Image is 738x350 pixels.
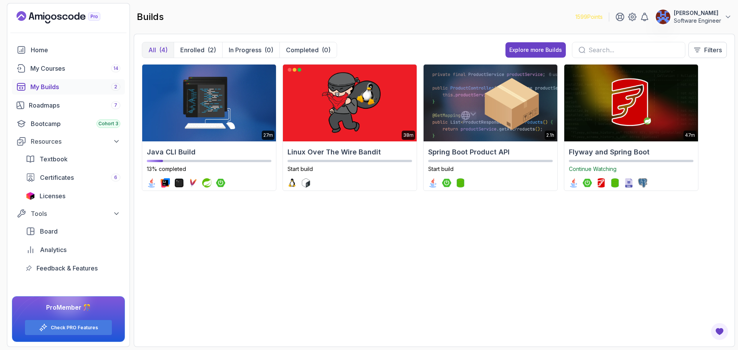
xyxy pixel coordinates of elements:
[21,188,125,204] a: licenses
[30,82,120,91] div: My Builds
[31,209,120,218] div: Tools
[161,178,170,187] img: intellij logo
[25,320,112,335] button: Check PRO Features
[40,154,68,164] span: Textbook
[279,42,337,58] button: Completed(0)
[704,45,722,55] p: Filters
[31,119,120,128] div: Bootcamp
[216,178,225,187] img: spring-boot logo
[283,65,417,141] img: Linux Over The Wire Bandit card
[564,64,698,191] a: Flyway and Spring Boot card47mFlyway and Spring BootContinue Watchingjava logospring-boot logofly...
[142,64,276,191] a: Java CLI Build card27mJava CLI Build13% completedjava logointellij logoterminal logomaven logospr...
[403,132,414,138] p: 38m
[283,64,417,191] a: Linux Over The Wire Bandit card38mLinux Over The Wire BanditStart buildlinux logobash logo
[51,325,98,331] a: Check PRO Features
[147,178,156,187] img: java logo
[222,42,279,58] button: In Progress(0)
[674,17,721,25] p: Software Engineer
[21,170,125,185] a: certificates
[322,45,331,55] div: (0)
[428,147,553,158] h2: Spring Boot Product API
[114,174,117,181] span: 6
[142,42,174,58] button: All(4)
[147,166,186,172] span: 13% completed
[21,260,125,276] a: feedback
[12,98,125,113] a: roadmaps
[208,45,216,55] div: (2)
[229,45,261,55] p: In Progress
[98,121,118,127] span: Cohort 3
[12,134,125,148] button: Resources
[12,207,125,221] button: Tools
[21,242,125,257] a: analytics
[40,191,65,201] span: Licenses
[301,178,311,187] img: bash logo
[509,46,562,54] div: Explore more Builds
[569,147,693,158] h2: Flyway and Spring Boot
[40,227,58,236] span: Board
[588,45,679,55] input: Search...
[40,245,66,254] span: Analytics
[583,178,592,187] img: spring-boot logo
[288,178,297,187] img: linux logo
[142,65,276,141] img: Java CLI Build card
[17,11,118,23] a: Landing page
[288,147,412,158] h2: Linux Over The Wire Bandit
[180,45,204,55] p: Enrolled
[546,132,554,138] p: 2.1h
[442,178,451,187] img: spring-boot logo
[638,178,647,187] img: postgres logo
[29,101,120,110] div: Roadmaps
[710,322,729,341] button: Open Feedback Button
[456,178,465,187] img: spring-data-jpa logo
[569,178,578,187] img: java logo
[428,166,454,172] span: Start build
[12,116,125,131] a: bootcamp
[147,147,271,158] h2: Java CLI Build
[656,10,670,24] img: user profile image
[288,166,313,172] span: Start build
[286,45,319,55] p: Completed
[31,137,120,146] div: Resources
[655,9,732,25] button: user profile image[PERSON_NAME]Software Engineer
[423,64,558,191] a: Spring Boot Product API card2.1hSpring Boot Product APIStart buildjava logospring-boot logospring...
[424,65,557,141] img: Spring Boot Product API card
[688,42,727,58] button: Filters
[610,178,620,187] img: spring-data-jpa logo
[202,178,211,187] img: spring logo
[21,224,125,239] a: board
[159,45,168,55] div: (4)
[174,42,222,58] button: Enrolled(2)
[264,45,273,55] div: (0)
[21,151,125,167] a: textbook
[114,102,117,108] span: 7
[188,178,198,187] img: maven logo
[148,45,156,55] p: All
[40,173,74,182] span: Certificates
[114,84,117,90] span: 2
[624,178,633,187] img: sql logo
[564,65,698,141] img: Flyway and Spring Boot card
[12,42,125,58] a: home
[674,9,721,17] p: [PERSON_NAME]
[12,61,125,76] a: courses
[263,132,273,138] p: 27m
[505,42,566,58] button: Explore more Builds
[26,192,35,200] img: jetbrains icon
[175,178,184,187] img: terminal logo
[137,11,164,23] h2: builds
[597,178,606,187] img: flyway logo
[685,132,695,138] p: 47m
[113,65,118,71] span: 14
[31,45,120,55] div: Home
[569,166,617,172] span: Continue Watching
[30,64,120,73] div: My Courses
[37,264,98,273] span: Feedback & Features
[12,79,125,95] a: builds
[428,178,437,187] img: java logo
[575,13,603,21] p: 1599 Points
